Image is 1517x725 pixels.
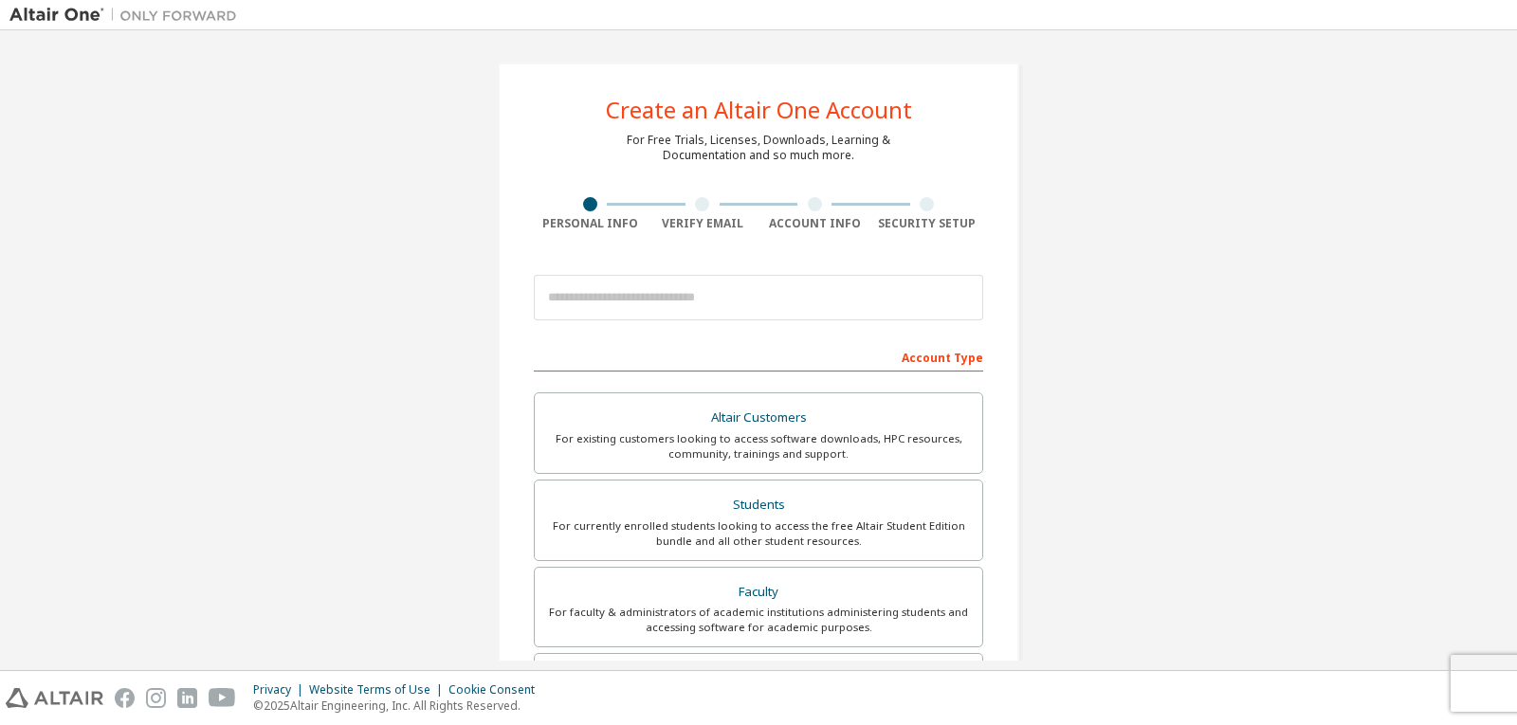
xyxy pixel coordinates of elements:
[647,216,759,231] div: Verify Email
[448,682,546,698] div: Cookie Consent
[546,431,971,462] div: For existing customers looking to access software downloads, HPC resources, community, trainings ...
[309,682,448,698] div: Website Terms of Use
[871,216,984,231] div: Security Setup
[115,688,135,708] img: facebook.svg
[546,405,971,431] div: Altair Customers
[546,579,971,606] div: Faculty
[253,682,309,698] div: Privacy
[253,698,546,714] p: © 2025 Altair Engineering, Inc. All Rights Reserved.
[177,688,197,708] img: linkedin.svg
[758,216,871,231] div: Account Info
[534,216,647,231] div: Personal Info
[546,518,971,549] div: For currently enrolled students looking to access the free Altair Student Edition bundle and all ...
[209,688,236,708] img: youtube.svg
[146,688,166,708] img: instagram.svg
[546,492,971,518] div: Students
[534,341,983,372] div: Account Type
[546,605,971,635] div: For faculty & administrators of academic institutions administering students and accessing softwa...
[6,688,103,708] img: altair_logo.svg
[606,99,912,121] div: Create an Altair One Account
[9,6,247,25] img: Altair One
[627,133,890,163] div: For Free Trials, Licenses, Downloads, Learning & Documentation and so much more.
